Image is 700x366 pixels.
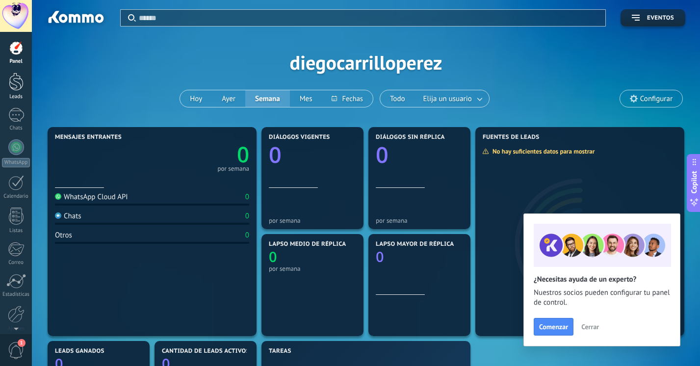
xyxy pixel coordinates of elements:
div: Calendario [2,193,30,200]
button: Comenzar [534,318,573,336]
button: Ayer [212,90,245,107]
div: Panel [2,58,30,65]
span: Copilot [689,171,699,194]
span: Mensajes entrantes [55,134,122,141]
div: 0 [245,192,249,202]
span: Fuentes de leads [483,134,540,141]
span: 1 [18,339,26,347]
div: Chats [55,211,81,221]
div: por semana [269,265,356,272]
div: 0 [245,211,249,221]
text: 0 [376,140,389,170]
text: 0 [237,139,249,169]
span: Configurar [640,95,673,103]
div: por semana [269,217,356,224]
span: Diálogos vigentes [269,134,330,141]
div: Leads [2,94,30,100]
h2: ¿Necesitas ayuda de un experto? [534,275,670,284]
div: Estadísticas [2,291,30,298]
span: Leads ganados [55,348,104,355]
span: Elija un usuario [421,92,474,105]
text: 0 [269,140,282,170]
div: Correo [2,260,30,266]
div: Chats [2,125,30,131]
button: Mes [290,90,322,107]
button: Eventos [621,9,685,26]
button: Cerrar [577,319,603,334]
span: Eventos [647,15,674,22]
button: Elija un usuario [415,90,489,107]
button: Hoy [180,90,212,107]
div: Otros [55,231,72,240]
span: Lapso mayor de réplica [376,241,454,248]
span: Cerrar [581,323,599,330]
text: 0 [269,247,277,266]
span: Cantidad de leads activos [162,348,250,355]
div: Listas [2,228,30,234]
span: Comenzar [539,323,568,330]
span: Nuestros socios pueden configurar tu panel de control. [534,288,670,308]
div: No hay suficientes datos para mostrar [482,147,601,156]
button: Fechas [322,90,372,107]
span: Lapso medio de réplica [269,241,346,248]
div: WhatsApp Cloud API [55,192,128,202]
button: Todo [380,90,415,107]
span: Tareas [269,348,291,355]
div: 0 [245,231,249,240]
div: por semana [376,217,463,224]
a: 0 [152,139,249,169]
button: Semana [245,90,290,107]
img: Chats [55,212,61,219]
div: WhatsApp [2,158,30,167]
img: WhatsApp Cloud API [55,193,61,200]
span: Diálogos sin réplica [376,134,445,141]
text: 0 [376,247,384,266]
div: por semana [217,166,249,171]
